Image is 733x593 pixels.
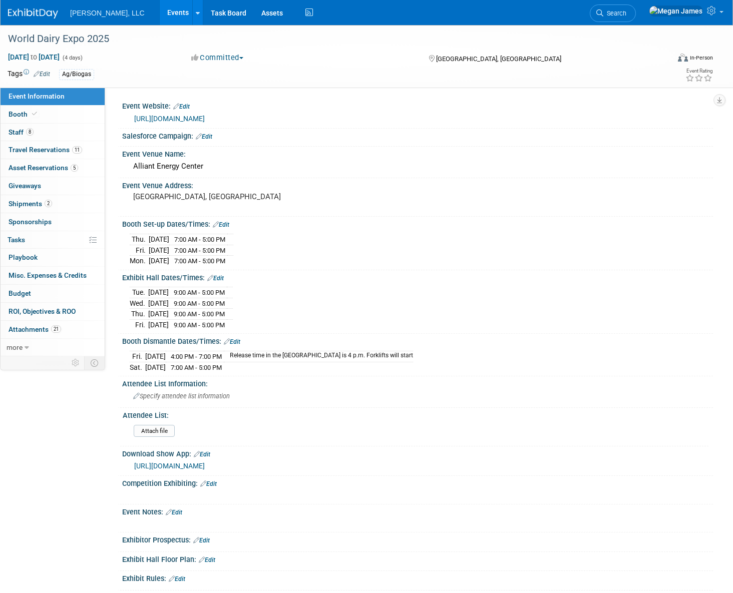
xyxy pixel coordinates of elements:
span: 9:00 AM - 5:00 PM [174,321,225,329]
span: more [7,343,23,351]
img: Megan James [649,6,703,17]
td: [DATE] [148,319,169,330]
td: [DATE] [145,362,166,372]
a: more [1,339,105,356]
span: Playbook [9,253,38,261]
td: Personalize Event Tab Strip [67,356,85,369]
span: Attachments [9,325,61,333]
span: 7:00 AM - 5:00 PM [171,364,222,371]
div: Event Format [608,52,713,67]
img: ExhibitDay [8,9,58,19]
span: 7:00 AM - 5:00 PM [174,247,225,254]
span: 4:00 PM - 7:00 PM [171,353,222,360]
td: Toggle Event Tabs [85,356,105,369]
a: Edit [173,103,190,110]
span: Giveaways [9,182,41,190]
div: Alliant Energy Center [130,159,705,174]
td: [DATE] [145,351,166,362]
div: Salesforce Campaign: [122,129,713,142]
pre: [GEOGRAPHIC_DATA], [GEOGRAPHIC_DATA] [133,192,357,201]
span: Travel Reservations [9,146,82,154]
div: Booth Dismantle Dates/Times: [122,334,713,347]
div: Event Venue Address: [122,178,713,191]
a: Edit [166,509,182,516]
span: Search [603,10,626,17]
a: Edit [34,71,50,78]
a: Edit [194,451,210,458]
a: Attachments21 [1,321,105,338]
td: Fri. [130,319,148,330]
span: (4 days) [62,55,83,61]
span: 9:00 AM - 5:00 PM [174,289,225,296]
div: Download Show App: [122,446,713,459]
a: Booth [1,106,105,123]
span: Tasks [8,236,25,244]
div: Event Website: [122,99,713,112]
a: [URL][DOMAIN_NAME] [134,462,205,470]
span: Misc. Expenses & Credits [9,271,87,279]
a: Giveaways [1,177,105,195]
span: 21 [51,325,61,333]
td: Tags [8,69,50,80]
td: Fri. [130,351,145,362]
td: Sat. [130,362,145,372]
img: Format-Inperson.png [678,54,688,62]
span: Sponsorships [9,218,52,226]
div: Booth Set-up Dates/Times: [122,217,713,230]
span: Staff [9,128,34,136]
a: Edit [224,338,240,345]
a: Tasks [1,231,105,249]
div: Attendee List Information: [122,376,713,389]
div: World Dairy Expo 2025 [5,30,653,48]
a: Edit [200,480,217,487]
span: Specify attendee list information [133,392,230,400]
div: Ag/Biogas [59,69,94,80]
a: Budget [1,285,105,302]
div: Attendee List: [123,408,708,420]
div: Exhibit Hall Floor Plan: [122,552,713,565]
div: In-Person [689,54,713,62]
span: ROI, Objectives & ROO [9,307,76,315]
span: Asset Reservations [9,164,78,172]
a: Edit [193,537,210,544]
span: 8 [26,128,34,136]
a: Misc. Expenses & Credits [1,267,105,284]
span: 2 [45,200,52,207]
td: Thu. [130,234,149,245]
span: 11 [72,146,82,154]
span: 7:00 AM - 5:00 PM [174,257,225,265]
span: 9:00 AM - 5:00 PM [174,300,225,307]
a: Edit [199,556,215,563]
div: Event Rating [685,69,712,74]
span: 7:00 AM - 5:00 PM [174,236,225,243]
a: Edit [213,221,229,228]
a: Playbook [1,249,105,266]
span: Event Information [9,92,65,100]
a: Event Information [1,88,105,105]
a: Sponsorships [1,213,105,231]
td: Tue. [130,287,148,298]
a: Asset Reservations5 [1,159,105,177]
td: [DATE] [148,309,169,320]
span: 9:00 AM - 5:00 PM [174,310,225,318]
i: Booth reservation complete [32,111,37,117]
a: Edit [169,575,185,582]
a: Shipments2 [1,195,105,213]
td: Mon. [130,256,149,266]
span: 5 [71,164,78,172]
td: Fri. [130,245,149,256]
a: ROI, Objectives & ROO [1,303,105,320]
div: Exhibit Rules: [122,571,713,584]
td: [DATE] [148,298,169,309]
span: [PERSON_NAME], LLC [70,9,145,17]
td: [DATE] [149,234,169,245]
div: Exhibitor Prospectus: [122,532,713,545]
span: Budget [9,289,31,297]
div: Event Notes: [122,504,713,517]
div: Competition Exhibiting: [122,476,713,489]
td: Release time in the [GEOGRAPHIC_DATA] is 4 p.m. Forklifts will start [224,351,413,362]
span: Booth [9,110,39,118]
a: Edit [196,133,212,140]
td: Wed. [130,298,148,309]
a: Staff8 [1,124,105,141]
